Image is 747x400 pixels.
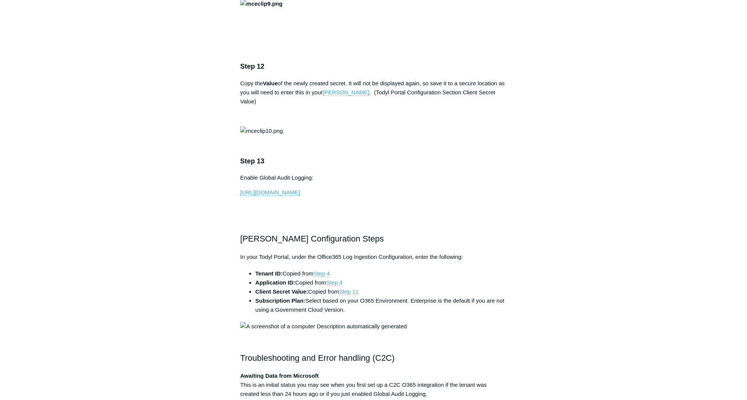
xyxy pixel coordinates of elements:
[339,288,359,295] a: Step 11
[255,278,507,287] li: Copied from
[255,270,282,277] strong: Tenant ID:
[240,61,507,72] h3: Step 12
[240,232,507,245] h2: [PERSON_NAME] Configuration Steps
[326,279,343,286] a: Step 4
[255,296,507,314] li: Select based on your O365 Environment. Enterprise is the default if you are not using a Governmen...
[255,288,308,295] strong: Client Secret Value:
[240,372,319,379] strong: Awaiting Data from Microsoft
[240,252,507,262] p: In your Todyl Portal, under the Office365 Log Ingestion Configuration, enter the following:
[323,89,369,96] a: [PERSON_NAME]
[255,279,295,286] strong: Application ID:
[255,287,507,296] li: Copied from
[240,371,507,398] p: This is an initial status you may see when you first set up a C2C O365 integration if the tenant ...
[240,351,507,365] h2: Troubleshooting and Error handling (C2C)
[240,189,300,196] a: [URL][DOMAIN_NAME]
[240,173,507,182] p: Enable Global Audit Logging:
[240,322,407,331] img: A screenshot of a computer Description automatically generated
[240,126,283,135] img: mceclip10.png
[240,79,507,106] p: Copy the of the newly created secret. It will not be displayed again, so save it to a secure loca...
[255,269,507,278] li: Copied from
[263,80,278,86] strong: Value
[313,270,330,277] a: Step 4
[240,156,507,167] h3: Step 13
[255,297,306,304] strong: Subscription Plan:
